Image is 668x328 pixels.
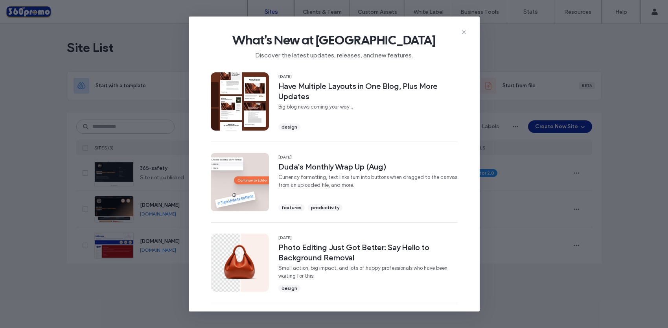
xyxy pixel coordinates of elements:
[282,123,297,131] span: design
[282,204,302,211] span: features
[278,242,458,263] span: Photo Editing Just Got Better: Say Hello to Background Removal
[278,74,458,79] span: [DATE]
[278,264,458,280] span: Small action, big impact, and lots of happy professionals who have been waiting for this.
[311,204,339,211] span: productivity
[278,162,458,172] span: Duda's Monthly Wrap Up (Aug)
[278,235,458,241] span: [DATE]
[278,81,458,101] span: Have Multiple Layouts in One Blog, Plus More Updates
[278,173,458,189] span: Currency formatting, text links turn into buttons when dragged to the canvas from an uploaded fil...
[201,48,467,60] span: Discover the latest updates, releases, and new features.
[278,103,458,111] span: Big blog news coming your way...
[278,155,458,160] span: [DATE]
[282,285,297,292] span: design
[201,32,467,48] span: What's New at [GEOGRAPHIC_DATA]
